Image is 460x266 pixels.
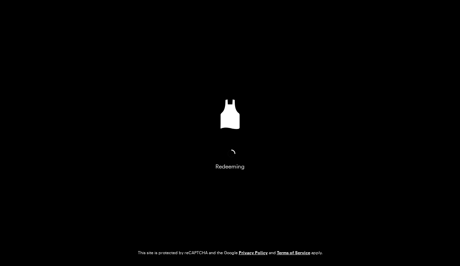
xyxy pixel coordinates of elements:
[215,162,245,170] span: Redeeming
[207,11,254,17] img: tastemade
[277,249,310,255] a: Google Terms of Service
[207,11,254,19] a: Go to Tastemade Homepage
[239,249,268,255] a: Google Privacy Policy
[138,250,322,255] div: This site is protected by reCAPTCHA and the Google and apply.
